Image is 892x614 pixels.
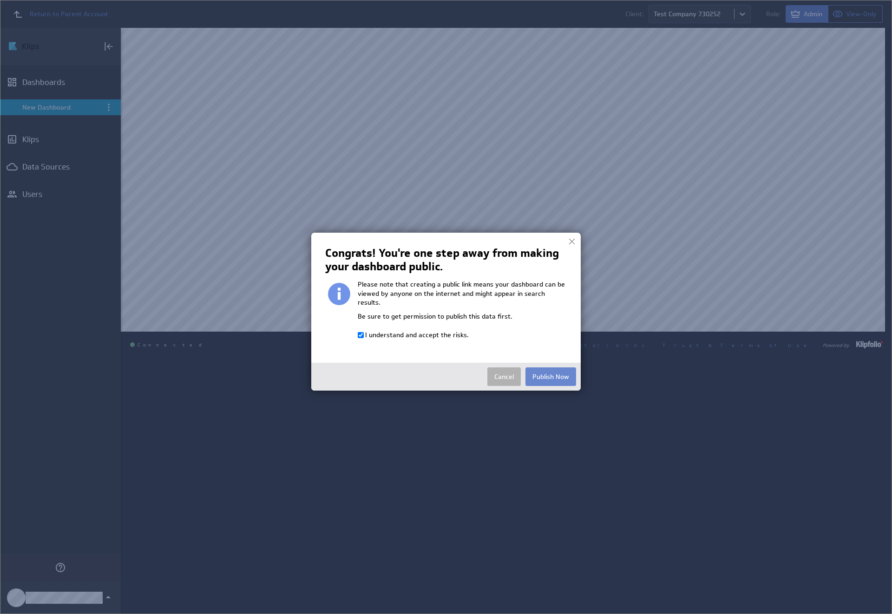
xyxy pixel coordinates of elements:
[487,367,521,386] button: Cancel
[358,312,567,326] p: Be sure to get permission to publish this data first.
[358,280,567,312] p: Please note that creating a public link means your dashboard can be viewed by anyone on the inter...
[325,247,564,273] h2: Congrats! You're one step away from making your dashboard public.
[365,331,469,339] label: I understand and accept the risks.
[525,367,576,386] button: Publish Now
